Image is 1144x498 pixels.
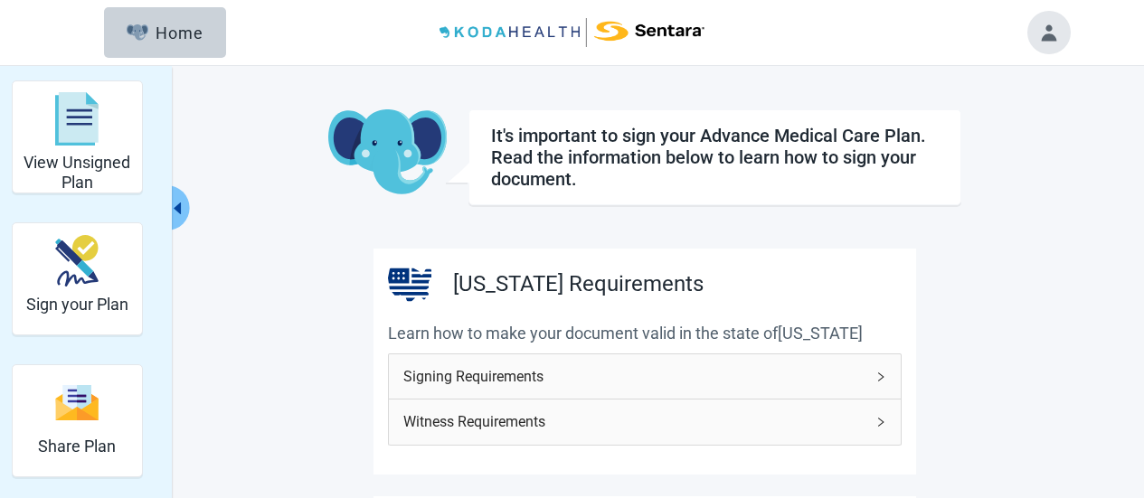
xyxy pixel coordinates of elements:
[875,417,886,428] span: right
[26,295,128,315] h2: Sign your Plan
[104,7,226,58] button: ElephantHome
[55,383,99,422] img: Share Plan
[55,235,99,287] img: Sign your Plan
[453,268,704,302] h3: [US_STATE] Requirements
[38,437,116,456] h2: Share Plan
[55,92,99,146] img: View Unsigned Plan
[388,263,431,306] img: United States
[491,125,939,190] div: It's important to sign your Advance Medical Care Plan. Read the information below to learn how to...
[389,399,901,444] div: Witness Requirements
[1027,11,1071,54] button: Toggle account menu
[403,365,865,388] span: Signing Requirements
[440,18,704,47] img: Koda Health
[12,80,143,193] div: View Unsigned Plan
[389,354,901,399] div: Signing Requirements
[388,321,902,346] p: Learn how to make your document valid in the state of [US_STATE]
[12,222,143,335] div: Sign your Plan
[328,109,447,196] img: Koda Elephant
[127,23,204,42] div: Home
[875,371,886,382] span: right
[20,153,135,192] h2: View Unsigned Plan
[166,185,189,230] button: Collapse menu
[12,364,143,477] div: Share Plan
[127,24,149,41] img: Elephant
[403,410,865,433] span: Witness Requirements
[168,200,185,217] span: caret-left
